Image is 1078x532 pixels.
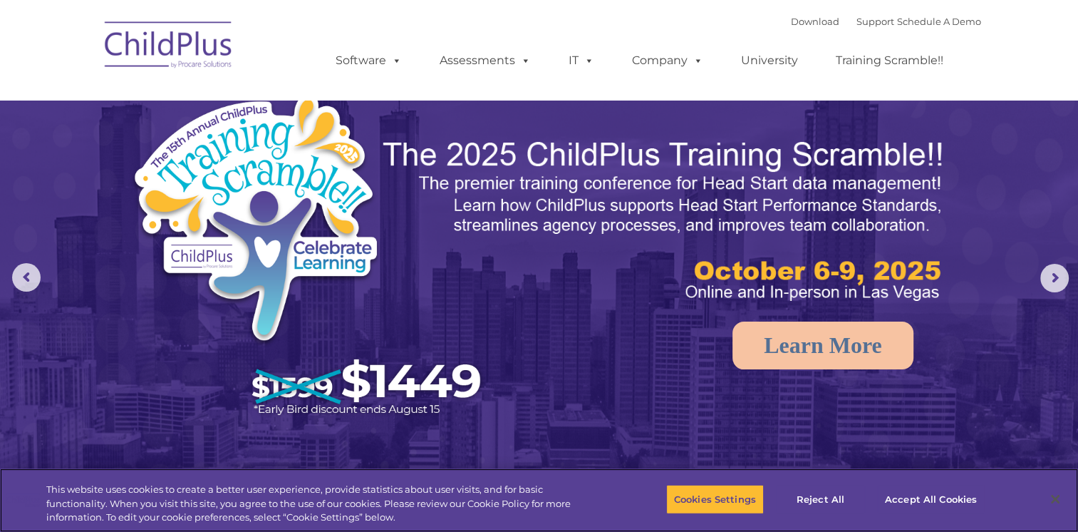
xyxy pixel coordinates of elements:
a: Schedule A Demo [897,16,981,27]
a: IT [554,46,608,75]
span: Last name [198,94,242,105]
a: Software [321,46,416,75]
a: University [727,46,812,75]
a: Company [618,46,717,75]
button: Reject All [776,484,865,514]
img: ChildPlus by Procare Solutions [98,11,240,83]
button: Accept All Cookies [877,484,985,514]
font: | [791,16,981,27]
span: Phone number [198,153,259,163]
div: This website uses cookies to create a better user experience, provide statistics about user visit... [46,483,593,525]
a: Training Scramble!! [822,46,958,75]
button: Close [1040,484,1071,515]
a: Learn More [732,322,913,369]
button: Cookies Settings [666,484,764,514]
a: Download [791,16,839,27]
a: Assessments [425,46,545,75]
a: Support [856,16,894,27]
